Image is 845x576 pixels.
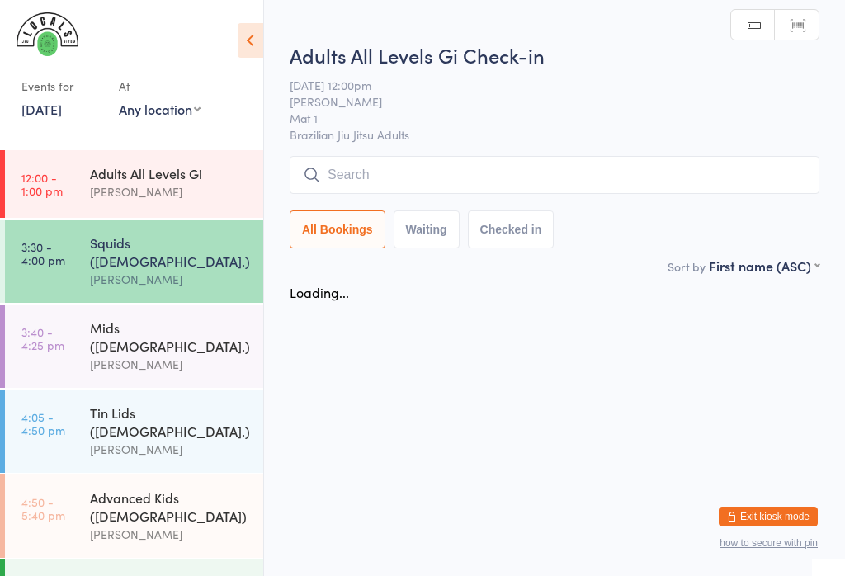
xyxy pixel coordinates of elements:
time: 4:50 - 5:40 pm [21,495,65,522]
button: Exit kiosk mode [719,507,818,526]
div: Squids ([DEMOGRAPHIC_DATA].) [90,234,249,270]
div: First name (ASC) [709,257,819,275]
span: Mat 1 [290,110,794,126]
span: [PERSON_NAME] [290,93,794,110]
img: LOCALS JIU JITSU MAROUBRA [17,12,78,56]
time: 12:00 - 1:00 pm [21,171,63,197]
div: [PERSON_NAME] [90,355,249,374]
div: [PERSON_NAME] [90,440,249,459]
span: Brazilian Jiu Jitsu Adults [290,126,819,143]
div: Adults All Levels Gi [90,164,249,182]
time: 4:05 - 4:50 pm [21,410,65,437]
button: Checked in [468,210,555,248]
a: 12:00 -1:00 pmAdults All Levels Gi[PERSON_NAME] [5,150,263,218]
div: [PERSON_NAME] [90,525,249,544]
button: All Bookings [290,210,385,248]
a: 4:50 -5:40 pmAdvanced Kids ([DEMOGRAPHIC_DATA])[PERSON_NAME] [5,474,263,558]
button: Waiting [394,210,460,248]
div: Events for [21,73,102,100]
input: Search [290,156,819,194]
div: [PERSON_NAME] [90,182,249,201]
a: 3:40 -4:25 pmMids ([DEMOGRAPHIC_DATA].)[PERSON_NAME] [5,305,263,388]
div: Loading... [290,283,349,301]
a: [DATE] [21,100,62,118]
div: Any location [119,100,201,118]
div: Advanced Kids ([DEMOGRAPHIC_DATA]) [90,489,249,525]
time: 3:40 - 4:25 pm [21,325,64,352]
div: Tin Lids ([DEMOGRAPHIC_DATA].) [90,404,249,440]
div: [PERSON_NAME] [90,270,249,289]
div: Mids ([DEMOGRAPHIC_DATA].) [90,319,249,355]
span: [DATE] 12:00pm [290,77,794,93]
div: At [119,73,201,100]
h2: Adults All Levels Gi Check-in [290,41,819,68]
button: how to secure with pin [720,537,818,549]
label: Sort by [668,258,706,275]
a: 3:30 -4:00 pmSquids ([DEMOGRAPHIC_DATA].)[PERSON_NAME] [5,220,263,303]
a: 4:05 -4:50 pmTin Lids ([DEMOGRAPHIC_DATA].)[PERSON_NAME] [5,390,263,473]
time: 3:30 - 4:00 pm [21,240,65,267]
